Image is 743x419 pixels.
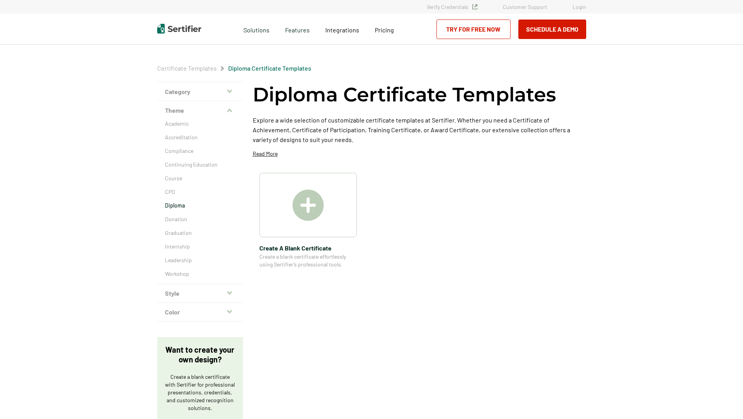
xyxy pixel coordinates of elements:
a: Continuing Education [165,161,235,169]
a: Integrations [325,24,359,34]
a: Leadership [165,256,235,264]
a: Workshop [165,270,235,278]
img: Create A Blank Certificate [293,190,324,221]
img: Sertifier | Digital Credentialing Platform [157,24,201,34]
p: Explore a wide selection of customizable certificate templates at Sertifier. Whether you need a C... [253,115,586,144]
a: Try for Free Now [436,20,511,39]
a: Diploma [165,202,235,209]
p: Want to create your own design? [165,345,235,364]
span: Features [285,24,310,34]
button: Color [157,303,243,321]
a: Compliance [165,147,235,155]
a: Graduation [165,229,235,237]
a: CPD [165,188,235,196]
a: Academic [165,120,235,128]
span: Create A Blank Certificate [259,243,357,253]
a: Internship [165,243,235,250]
a: Login [573,4,586,10]
img: Verified [472,4,477,9]
a: Pricing [375,24,394,34]
span: Create a blank certificate effortlessly using Sertifier’s professional tools. [259,253,357,268]
h1: Diploma Certificate Templates [253,82,556,107]
button: Style [157,284,243,303]
a: Diploma Certificate Templates [228,64,311,72]
a: Certificate Templates [157,64,217,72]
p: Create a blank certificate with Sertifier for professional presentations, credentials, and custom... [165,373,235,412]
a: Verify Credentials [427,4,477,10]
button: Theme [157,101,243,120]
div: Breadcrumb [157,64,311,72]
span: Pricing [375,26,394,34]
a: Course [165,174,235,182]
a: Accreditation [165,133,235,141]
span: Integrations [325,26,359,34]
a: Donation [165,215,235,223]
a: Customer Support [503,4,547,10]
span: Solutions [243,24,270,34]
p: Read More [253,150,278,158]
button: Category [157,82,243,101]
div: Theme [157,120,243,284]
